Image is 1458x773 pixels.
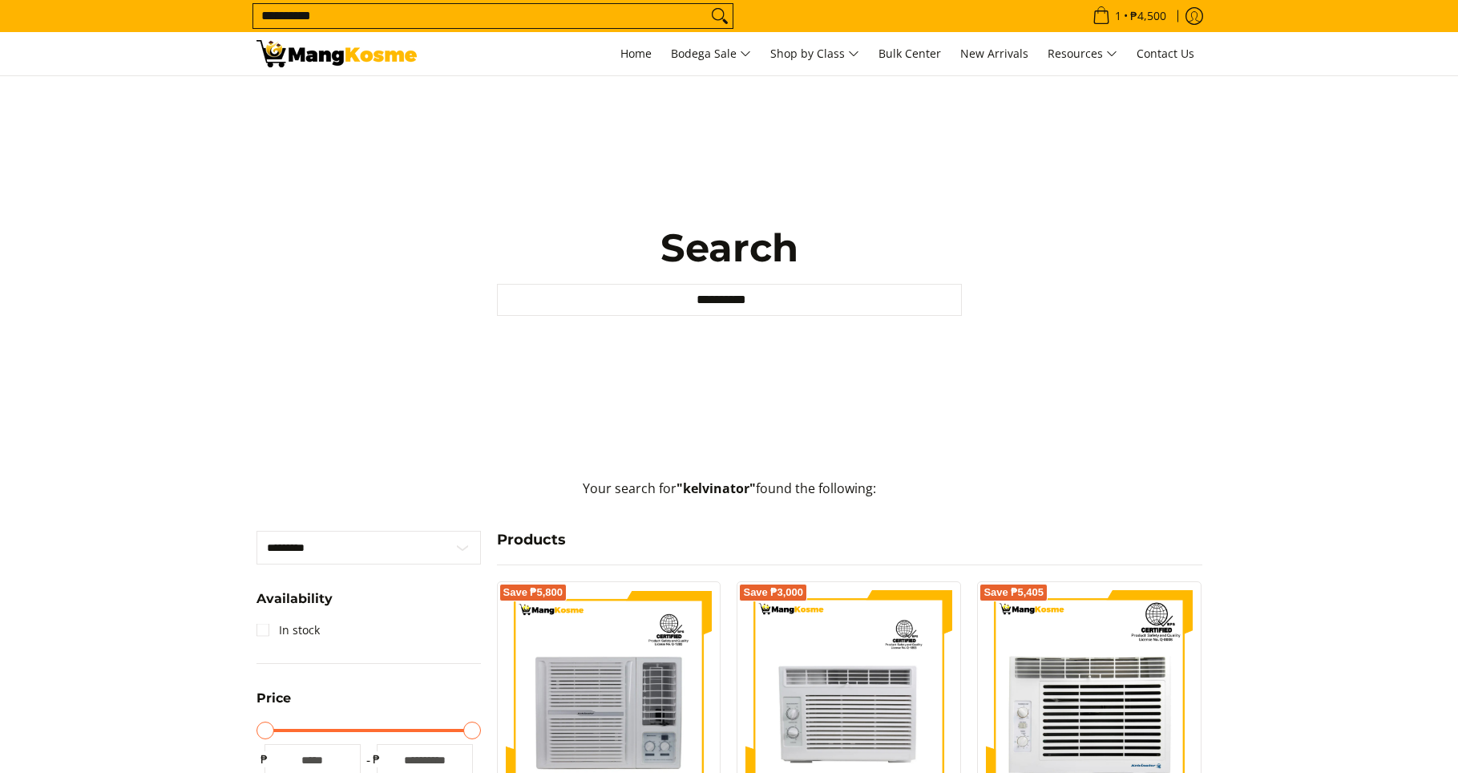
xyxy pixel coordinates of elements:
span: ₱ [256,751,273,767]
a: Resources [1040,32,1125,75]
span: Contact Us [1137,46,1194,61]
span: Save ₱5,405 [983,588,1044,597]
a: Bodega Sale [663,32,759,75]
p: Your search for found the following: [256,479,1202,515]
span: Save ₱3,000 [743,588,803,597]
a: In stock [256,617,320,643]
span: Bodega Sale [671,44,751,64]
span: ₱4,500 [1128,10,1169,22]
span: Resources [1048,44,1117,64]
a: New Arrivals [952,32,1036,75]
span: New Arrivals [960,46,1028,61]
h4: Products [497,531,1202,549]
img: Search: 14 results found for &quot;kelvinator&quot; | Mang Kosme [256,40,417,67]
strong: "kelvinator" [676,480,756,497]
summary: Open [256,692,291,717]
span: • [1088,7,1171,25]
span: 1 [1113,10,1124,22]
button: Search [707,4,733,28]
h1: Search [497,224,962,272]
a: Contact Us [1129,32,1202,75]
nav: Main Menu [433,32,1202,75]
span: Bulk Center [878,46,941,61]
summary: Open [256,593,333,617]
a: Home [612,32,660,75]
span: ₱ [369,751,385,767]
span: Home [620,46,652,61]
span: Availability [256,593,333,605]
span: Price [256,692,291,705]
span: Shop by Class [770,44,859,64]
a: Shop by Class [762,32,867,75]
span: Save ₱5,800 [503,588,563,597]
a: Bulk Center [870,32,949,75]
